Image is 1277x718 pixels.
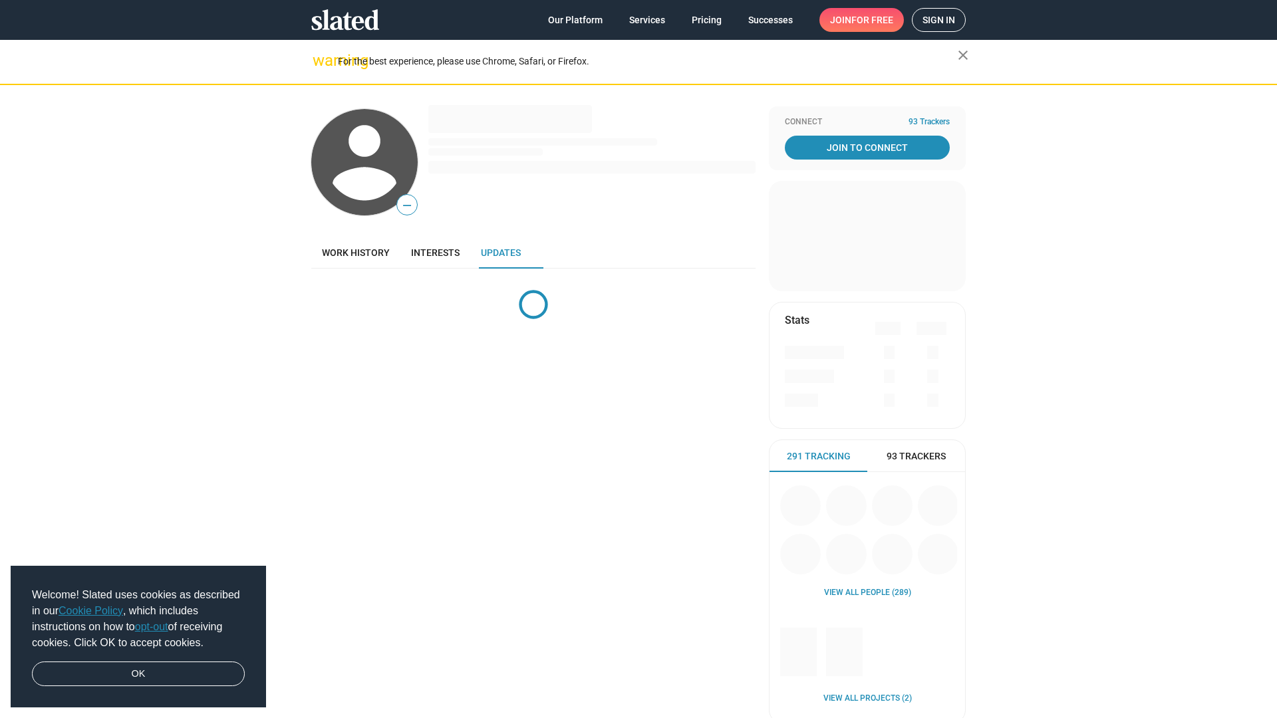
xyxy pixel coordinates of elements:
a: Joinfor free [819,8,904,32]
a: opt-out [135,621,168,632]
span: Our Platform [548,8,603,32]
span: for free [851,8,893,32]
span: 93 Trackers [887,450,946,463]
mat-icon: close [955,47,971,63]
a: View all Projects (2) [823,693,912,704]
span: — [397,197,417,214]
span: 93 Trackers [909,117,950,128]
div: For the best experience, please use Chrome, Safari, or Firefox. [338,53,958,70]
span: Work history [322,247,390,258]
a: Our Platform [537,8,613,32]
a: dismiss cookie message [32,661,245,687]
mat-card-title: Stats [785,313,809,327]
a: View all People (289) [824,588,911,598]
a: Pricing [681,8,732,32]
span: Updates [481,247,521,258]
div: Connect [785,117,950,128]
a: Services [619,8,676,32]
a: Interests [400,237,470,269]
span: Services [629,8,665,32]
span: Sign in [922,9,955,31]
span: Successes [748,8,793,32]
span: Welcome! Slated uses cookies as described in our , which includes instructions on how to of recei... [32,587,245,651]
mat-icon: warning [313,53,329,68]
span: Interests [411,247,460,258]
div: cookieconsent [11,566,266,708]
a: Work history [311,237,400,269]
a: Join To Connect [785,136,950,160]
a: Sign in [912,8,966,32]
span: Pricing [692,8,722,32]
span: Join To Connect [787,136,947,160]
span: 291 Tracking [787,450,851,463]
a: Successes [738,8,803,32]
a: Cookie Policy [59,605,123,616]
a: Updates [470,237,531,269]
span: Join [830,8,893,32]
